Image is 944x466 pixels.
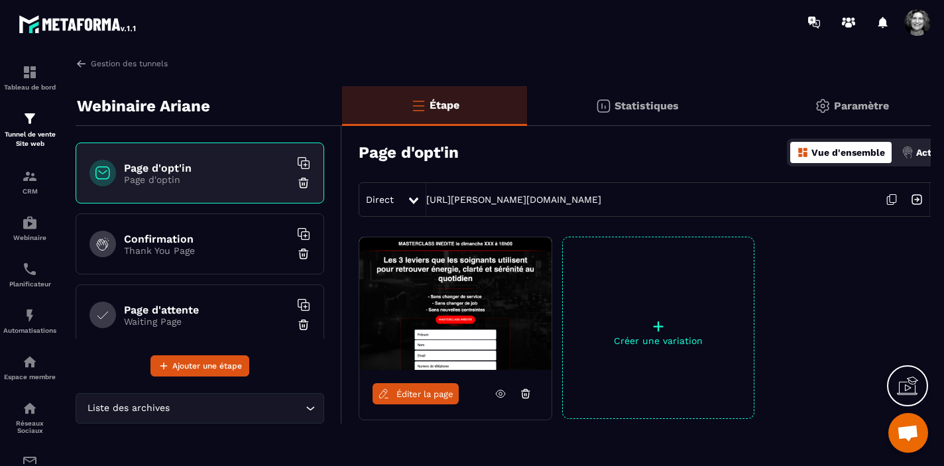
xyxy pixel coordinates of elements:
[563,335,754,346] p: Créer une variation
[22,111,38,127] img: formation
[297,247,310,261] img: trash
[297,318,310,331] img: trash
[359,143,459,162] h3: Page d'opt'in
[563,317,754,335] p: +
[76,58,168,70] a: Gestion des tunnels
[3,205,56,251] a: automationsautomationsWebinaire
[3,234,56,241] p: Webinaire
[19,12,138,36] img: logo
[366,194,394,205] span: Direct
[22,308,38,323] img: automations
[3,84,56,91] p: Tableau de bord
[3,390,56,444] a: social-networksocial-networkRéseaux Sociaux
[150,355,249,377] button: Ajouter une étape
[172,359,242,373] span: Ajouter une étape
[3,298,56,344] a: automationsautomationsAutomatisations
[76,393,324,424] div: Search for option
[797,146,809,158] img: dashboard-orange.40269519.svg
[834,99,889,112] p: Paramètre
[426,194,601,205] a: [URL][PERSON_NAME][DOMAIN_NAME]
[3,327,56,334] p: Automatisations
[902,146,914,158] img: actions.d6e523a2.png
[904,187,929,212] img: arrow-next.bcc2205e.svg
[22,168,38,184] img: formation
[3,420,56,434] p: Réseaux Sociaux
[410,97,426,113] img: bars-o.4a397970.svg
[124,233,290,245] h6: Confirmation
[22,64,38,80] img: formation
[124,174,290,185] p: Page d'optin
[124,316,290,327] p: Waiting Page
[22,400,38,416] img: social-network
[77,93,210,119] p: Webinaire Ariane
[3,158,56,205] a: formationformationCRM
[297,176,310,190] img: trash
[3,373,56,380] p: Espace membre
[3,344,56,390] a: automationsautomationsEspace membre
[172,401,302,416] input: Search for option
[3,130,56,148] p: Tunnel de vente Site web
[22,354,38,370] img: automations
[124,162,290,174] h6: Page d'opt'in
[815,98,831,114] img: setting-gr.5f69749f.svg
[84,401,172,416] span: Liste des archives
[124,304,290,316] h6: Page d'attente
[3,54,56,101] a: formationformationTableau de bord
[22,215,38,231] img: automations
[124,245,290,256] p: Thank You Page
[811,147,885,158] p: Vue d'ensemble
[359,237,552,370] img: image
[3,101,56,158] a: formationformationTunnel de vente Site web
[3,188,56,195] p: CRM
[430,99,459,111] p: Étape
[373,383,459,404] a: Éditer la page
[595,98,611,114] img: stats.20deebd0.svg
[396,389,453,399] span: Éditer la page
[3,251,56,298] a: schedulerschedulerPlanificateur
[3,280,56,288] p: Planificateur
[22,261,38,277] img: scheduler
[888,413,928,453] div: Ouvrir le chat
[76,58,88,70] img: arrow
[615,99,679,112] p: Statistiques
